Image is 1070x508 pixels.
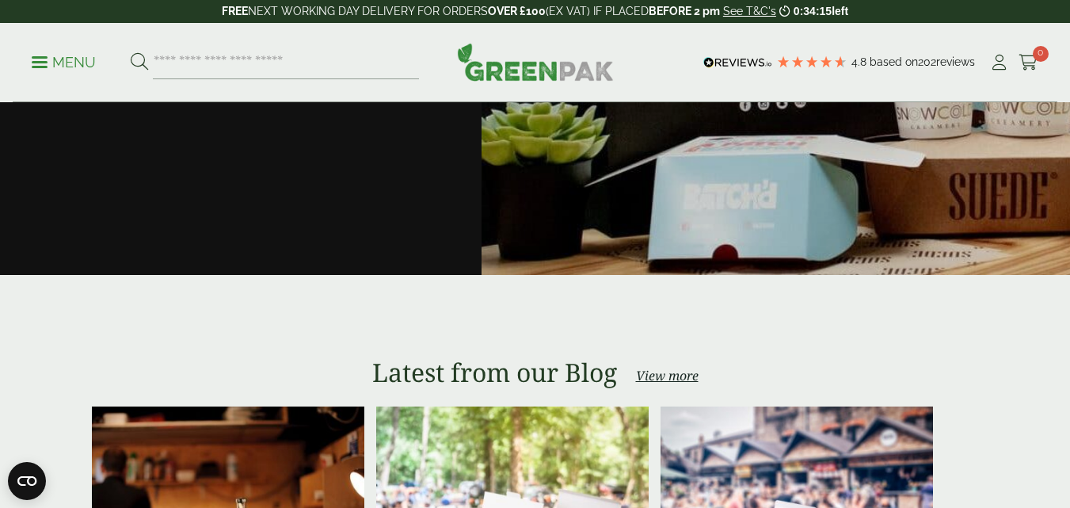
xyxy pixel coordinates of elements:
[1019,55,1038,71] i: Cart
[794,5,832,17] span: 0:34:15
[372,357,617,388] h2: Latest from our Blog
[1019,51,1038,74] a: 0
[457,43,614,81] img: GreenPak Supplies
[870,55,918,68] span: Based on
[1033,46,1049,62] span: 0
[636,366,699,385] a: View more
[936,55,975,68] span: reviews
[851,55,870,68] span: 4.8
[832,5,848,17] span: left
[649,5,720,17] strong: BEFORE 2 pm
[989,55,1009,71] i: My Account
[703,57,772,68] img: REVIEWS.io
[32,53,96,72] p: Menu
[488,5,546,17] strong: OVER £100
[918,55,936,68] span: 202
[8,462,46,500] button: Open CMP widget
[723,5,776,17] a: See T&C's
[776,55,847,69] div: 4.79 Stars
[32,53,96,69] a: Menu
[222,5,248,17] strong: FREE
